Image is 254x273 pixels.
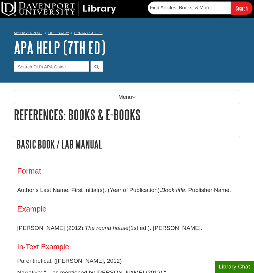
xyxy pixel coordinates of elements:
h3: Format [17,167,237,175]
button: Library Chat [215,261,254,273]
p: [PERSON_NAME] (2012). (1st ed.). [PERSON_NAME]. [17,219,237,237]
form: Searches DU Library's articles, books, and more [148,2,252,14]
input: Find Articles, Books, & More... [148,2,231,14]
a: DU Library [48,31,69,35]
input: Search [231,2,252,14]
img: DU Library [2,2,116,16]
a: My Davenport [14,30,42,36]
input: Search DU's APA Guide [14,61,89,72]
i: Book title [161,187,185,193]
i: The round house [85,225,129,231]
nav: breadcrumb [14,29,240,39]
p: Menu [14,90,240,104]
h1: References: Books & E-books [14,107,240,122]
h2: Basic Book / Lab Manual [14,136,240,152]
h4: In-Text Example [17,243,237,251]
h3: Example [17,205,237,213]
p: Parenthetical: ([PERSON_NAME], 2012) [17,257,237,265]
p: Author’s Last Name, First Initial(s). (Year of Publication). . Publisher Name. [17,181,237,199]
a: APA Help (7th Ed) [14,38,105,57]
a: Library Guides [74,31,103,35]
